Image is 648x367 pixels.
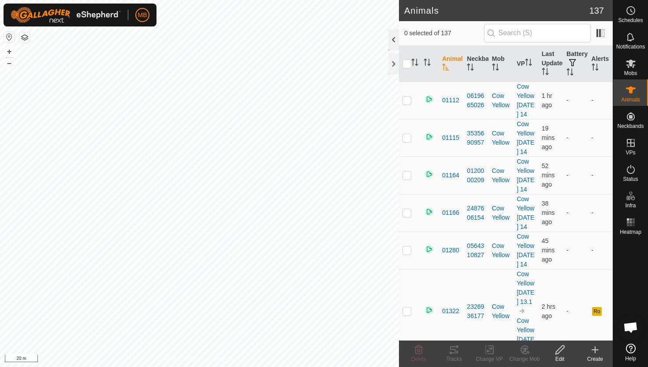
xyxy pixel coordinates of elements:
img: returning on [424,94,434,105]
span: 01280 [442,246,459,255]
button: Ro [592,307,602,316]
span: Help [625,356,636,361]
span: 01322 [442,307,459,316]
td: - [588,82,613,119]
div: Cow Yellow [492,166,510,185]
span: 14 Oct 2025, 8:52 am [542,162,555,188]
span: 01164 [442,171,459,180]
td: - [588,157,613,194]
p-sorticon: Activate to sort [542,69,549,76]
a: Help [613,340,648,365]
img: Gallagher Logo [11,7,121,23]
span: 14 Oct 2025, 6:56 am [542,303,555,319]
button: Map Layers [19,32,30,43]
span: 14 Oct 2025, 9:25 am [542,125,555,150]
span: 14 Oct 2025, 8:15 am [542,92,552,109]
p-sorticon: Activate to sort [592,65,599,72]
th: VP [513,46,538,82]
a: Cow Yellow [DATE] 14 [517,83,534,118]
td: - [563,194,588,232]
span: Animals [621,97,640,102]
div: 2326936177 [467,302,484,321]
span: 01166 [442,208,459,217]
a: Cow Yellow [DATE] 14 [517,233,534,268]
td: - [563,157,588,194]
span: Delete [411,356,427,362]
h2: Animals [404,5,589,16]
span: 0 selected of 137 [404,29,484,38]
th: Neckband [463,46,488,82]
td: - [563,119,588,157]
span: 14 Oct 2025, 8:58 am [542,237,555,263]
div: 0564310827 [467,241,484,260]
p-sorticon: Activate to sort [467,65,474,72]
th: Battery [563,46,588,82]
div: Create [577,355,613,363]
img: to [518,307,525,315]
div: Change Mob [507,355,542,363]
th: Last Updated [538,46,563,82]
p-sorticon: Activate to sort [492,65,499,72]
span: VPs [626,150,635,155]
p-sorticon: Activate to sort [566,70,574,77]
a: Cow Yellow [DATE] 14 [517,195,534,230]
div: Cow Yellow [492,241,510,260]
a: Cow Yellow [DATE] 13.1 [517,270,534,305]
a: Privacy Policy [164,356,197,363]
img: returning on [424,244,434,255]
a: Contact Us [208,356,234,363]
div: Cow Yellow [492,204,510,222]
th: Mob [488,46,513,82]
img: returning on [424,131,434,142]
div: Edit [542,355,577,363]
img: returning on [424,169,434,180]
div: Open chat [618,314,644,341]
span: 01115 [442,133,459,142]
th: Animal [439,46,463,82]
button: + [4,46,15,57]
span: Heatmap [620,229,641,235]
td: - [563,232,588,269]
td: - [588,194,613,232]
div: 0120000209 [467,166,484,185]
span: 14 Oct 2025, 9:06 am [542,200,555,225]
th: Alerts [588,46,613,82]
span: Status [623,176,638,182]
td: - [588,232,613,269]
p-sorticon: Activate to sort [442,65,449,72]
span: Notifications [616,44,645,49]
span: Infra [625,203,636,208]
span: Schedules [618,18,643,23]
button: – [4,58,15,68]
input: Search (S) [484,24,591,42]
div: 0619665026 [467,91,484,110]
span: Mobs [624,71,637,76]
p-sorticon: Activate to sort [525,60,532,67]
div: Cow Yellow [492,129,510,147]
img: returning on [424,305,434,315]
div: Cow Yellow [492,91,510,110]
span: Neckbands [617,124,644,129]
td: - [588,119,613,157]
div: Tracks [436,355,472,363]
a: Cow Yellow [DATE] 14 [517,317,534,352]
td: - [563,269,588,353]
span: MB [138,11,147,20]
div: 2487606154 [467,204,484,222]
p-sorticon: Activate to sort [424,60,431,67]
img: returning on [424,206,434,217]
div: 3535690957 [467,129,484,147]
p-sorticon: Activate to sort [411,60,418,67]
div: Cow Yellow [492,302,510,321]
span: 01112 [442,96,459,105]
a: Cow Yellow [DATE] 14 [517,158,534,193]
span: 137 [589,4,604,17]
div: Change VP [472,355,507,363]
button: Reset Map [4,32,15,42]
a: Cow Yellow [DATE] 14 [517,120,534,155]
td: - [563,82,588,119]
